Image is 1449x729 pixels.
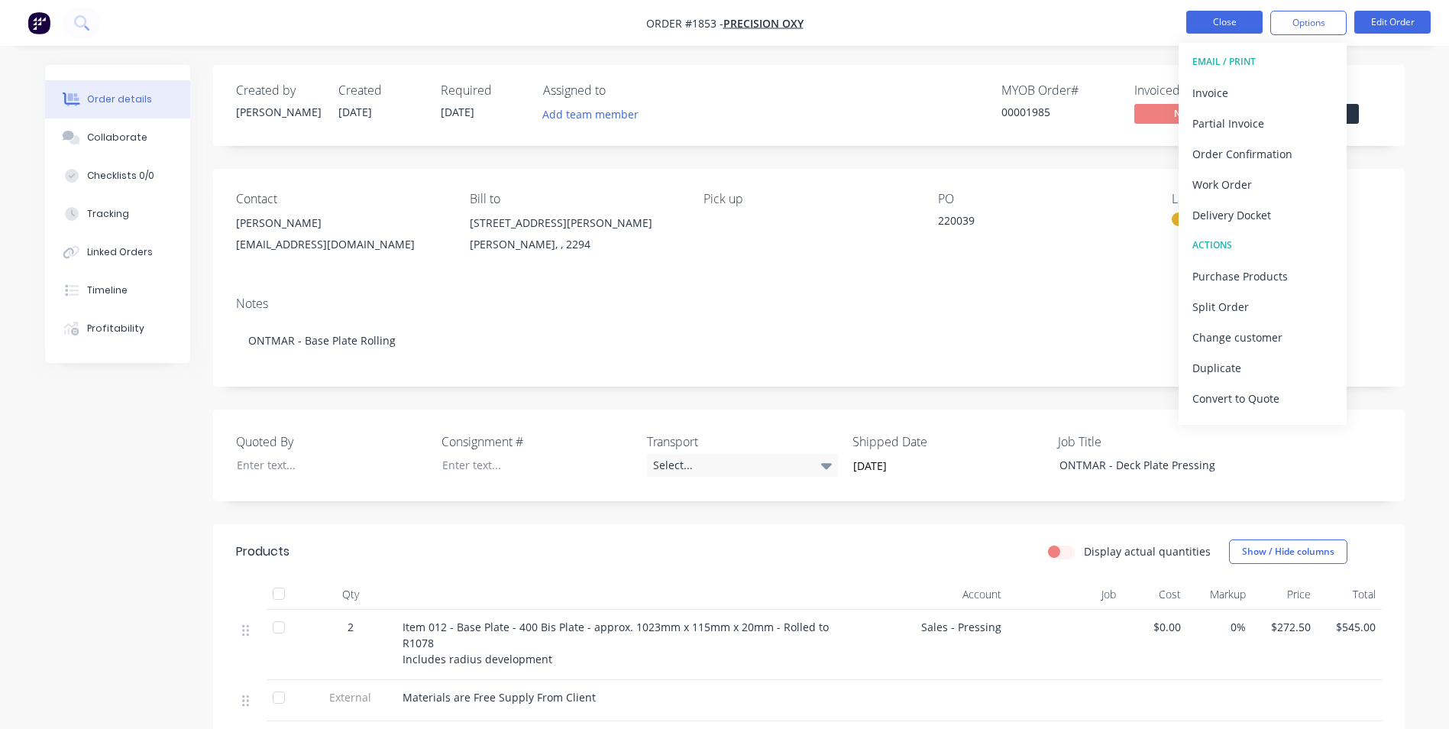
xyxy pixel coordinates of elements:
label: Display actual quantities [1084,543,1211,559]
div: Required [441,83,525,98]
div: Select... [647,454,838,477]
button: ACTIONS [1179,230,1347,261]
div: EMAIL / PRINT [1192,52,1333,72]
div: Total [1317,579,1382,610]
div: Assigned to [543,83,696,98]
div: Change customer [1192,326,1333,348]
div: [STREET_ADDRESS][PERSON_NAME][PERSON_NAME], , 2294 [470,212,679,261]
img: Factory [27,11,50,34]
div: Split Order [1192,296,1333,318]
button: Invoice [1179,77,1347,108]
div: Cost [1122,579,1187,610]
div: ONTMAR - Base Plate Rolling [236,317,1382,364]
div: Work Order [1192,173,1333,196]
label: Consignment # [441,433,632,451]
div: Profitability [87,322,144,335]
button: Timeline [45,271,190,309]
button: Delivery Docket [1179,199,1347,230]
span: External [311,689,390,705]
div: Qty [305,579,396,610]
button: Convert to Quote [1179,383,1347,413]
div: Created [338,83,422,98]
div: [EMAIL_ADDRESS][DOMAIN_NAME] [236,234,445,255]
button: Close [1186,11,1263,34]
span: Materials are Free Supply From Client [403,690,596,705]
div: Contact [236,192,445,206]
span: Order #1853 - [646,16,723,31]
span: 0% [1193,619,1246,635]
div: Archive [1192,418,1333,440]
div: ONTMAR - Deck Plate Pressing [1047,454,1238,476]
div: [PERSON_NAME][EMAIL_ADDRESS][DOMAIN_NAME] [236,212,445,261]
div: Notes [236,296,1382,311]
div: 00001985 [1001,104,1116,120]
button: Order details [45,80,190,118]
span: [DATE] [441,105,474,119]
button: Archive [1179,413,1347,444]
input: Enter date [843,455,1033,478]
div: Collaborate [87,131,147,144]
div: Order Confirmation [1192,143,1333,165]
div: Products [236,543,289,561]
span: $0.00 [1128,619,1181,635]
button: Checklists 0/0 [45,157,190,195]
div: Markup [1187,579,1252,610]
div: Invoiced [1134,83,1249,98]
button: Linked Orders [45,233,190,271]
button: Change customer [1179,322,1347,352]
button: Partial Invoice [1179,108,1347,138]
div: MYOB Order # [1001,83,1116,98]
span: [DATE] [338,105,372,119]
button: Show / Hide columns [1229,539,1347,564]
span: $545.00 [1323,619,1376,635]
div: [PERSON_NAME] [236,212,445,234]
div: Tracking [87,207,129,221]
div: [PERSON_NAME] [236,104,320,120]
div: 220039 [938,212,1129,234]
div: Checklists 0/0 [87,169,154,183]
button: Tracking [45,195,190,233]
div: Created by [236,83,320,98]
div: Delivery Docket [1192,204,1333,226]
div: Precision Oxycut [1172,212,1257,226]
button: Profitability [45,309,190,348]
label: Job Title [1058,433,1249,451]
button: Collaborate [45,118,190,157]
button: Purchase Products [1179,261,1347,291]
div: Invoice [1192,82,1333,104]
div: Sales - Pressing [855,610,1008,680]
button: EMAIL / PRINT [1179,47,1347,77]
div: Partial Invoice [1192,112,1333,134]
div: Labels [1172,192,1381,206]
span: No [1134,104,1226,123]
label: Transport [647,433,838,451]
button: Edit Order [1354,11,1431,34]
div: Job [1008,579,1122,610]
button: Duplicate [1179,352,1347,383]
span: 2 [348,619,354,635]
div: [PERSON_NAME], , 2294 [470,234,679,255]
div: ACTIONS [1192,235,1333,255]
div: Convert to Quote [1192,387,1333,410]
button: Order Confirmation [1179,138,1347,169]
div: Pick up [703,192,913,206]
div: Order details [87,92,152,106]
div: Linked Orders [87,245,153,259]
label: Shipped Date [852,433,1043,451]
button: Add team member [543,104,647,125]
div: PO [938,192,1147,206]
span: $272.50 [1258,619,1311,635]
div: [STREET_ADDRESS][PERSON_NAME] [470,212,679,234]
button: Options [1270,11,1347,35]
div: Account [855,579,1008,610]
div: Bill to [470,192,679,206]
span: Item 012 - Base Plate - 400 Bis Plate - approx. 1023mm x 115mm x 20mm - Rolled to R1078 Includes ... [403,620,832,666]
label: Quoted By [236,433,427,451]
a: Precision Oxy [723,16,804,31]
button: Add team member [534,104,646,125]
div: Purchase Products [1192,265,1333,287]
div: Timeline [87,283,128,297]
button: Work Order [1179,169,1347,199]
button: Split Order [1179,291,1347,322]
